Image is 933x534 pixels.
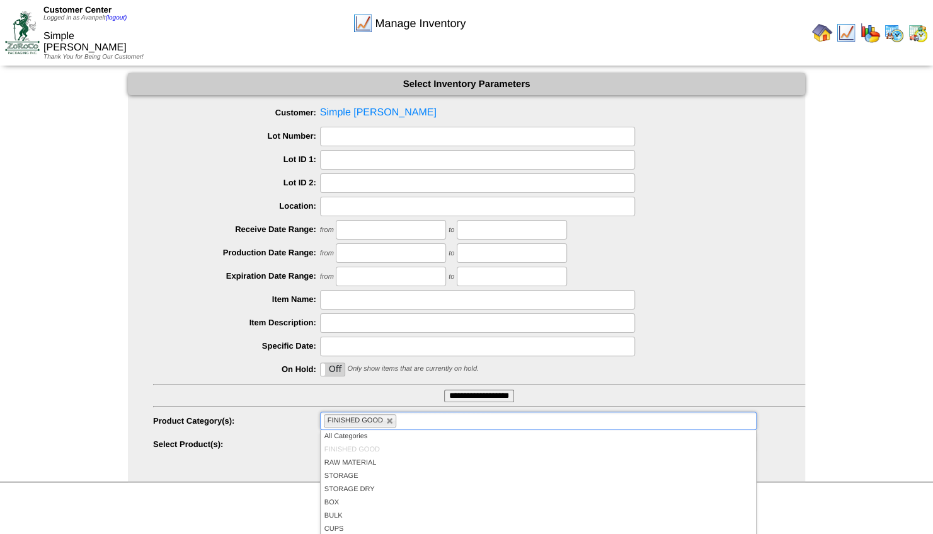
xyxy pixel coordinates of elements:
div: OnOff [320,363,345,376]
a: (logout) [105,15,127,21]
span: Manage Inventory [375,17,466,30]
img: line_graph.gif [353,13,373,33]
div: Select Inventory Parameters [128,73,805,95]
span: to [449,250,454,257]
img: line_graph.gif [836,23,856,43]
label: Location: [153,201,320,211]
span: Logged in as Avanpelt [43,15,127,21]
li: All Categories [321,430,756,443]
img: calendarprod.gif [884,23,904,43]
span: from [320,226,334,234]
li: BOX [321,496,756,509]
label: Specific Date: [153,341,320,351]
li: FINISHED GOOD [321,443,756,456]
label: Receive Date Range: [153,224,320,234]
span: FINISHED GOOD [328,417,383,424]
img: graph.gif [860,23,880,43]
label: Item Description: [153,318,320,327]
label: Lot ID 1: [153,154,320,164]
span: Thank You for Being Our Customer! [43,54,144,61]
label: Product Category(s): [153,416,320,426]
span: from [320,273,334,281]
img: home.gif [812,23,832,43]
span: to [449,273,454,281]
span: Simple [PERSON_NAME] [153,103,805,122]
span: Only show items that are currently on hold. [347,365,478,373]
li: STORAGE [321,470,756,483]
label: Production Date Range: [153,248,320,257]
label: On Hold: [153,364,320,374]
span: Customer Center [43,5,112,15]
label: Item Name: [153,294,320,304]
img: ZoRoCo_Logo(Green%26Foil)%20jpg.webp [5,11,40,54]
label: Select Product(s): [153,439,320,449]
img: calendarinout.gif [908,23,928,43]
li: BULK [321,509,756,523]
label: Lot Number: [153,131,320,141]
span: from [320,250,334,257]
li: STORAGE DRY [321,483,756,496]
label: Expiration Date Range: [153,271,320,281]
li: RAW MATERIAL [321,456,756,470]
span: Simple [PERSON_NAME] [43,31,127,53]
label: Customer: [153,108,320,117]
span: to [449,226,454,234]
label: Lot ID 2: [153,178,320,187]
label: Off [321,363,345,376]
